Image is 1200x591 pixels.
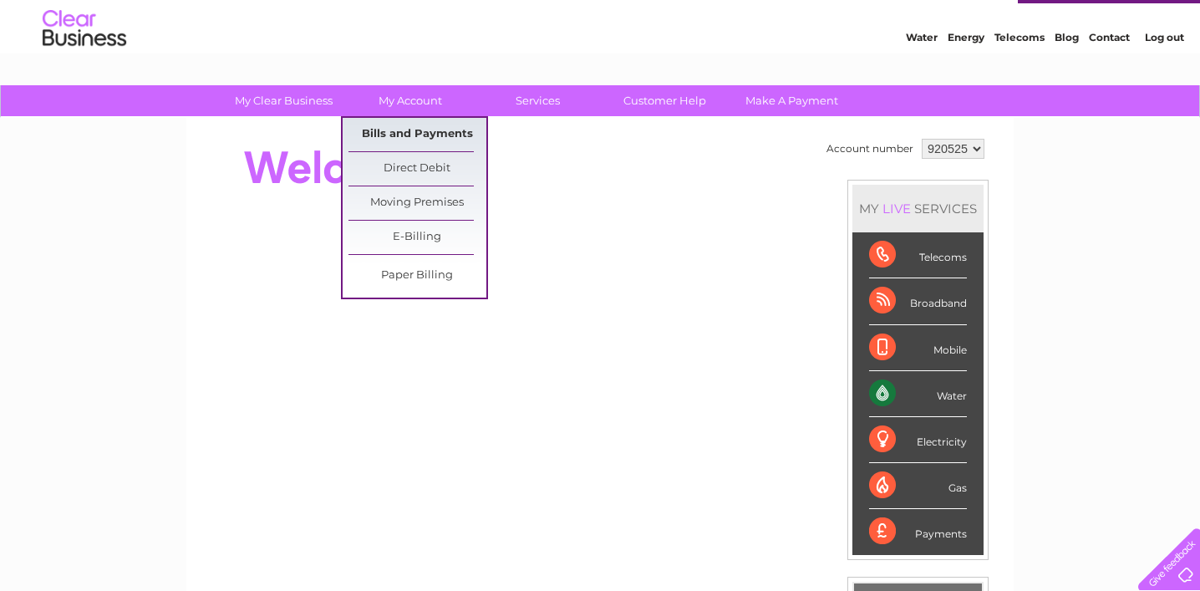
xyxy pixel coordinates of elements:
div: Broadband [869,278,967,324]
div: Telecoms [869,232,967,278]
div: LIVE [879,201,914,217]
img: logo.png [42,43,127,94]
a: Make A Payment [723,85,861,116]
div: Gas [869,463,967,509]
a: E-Billing [348,221,486,254]
a: Moving Premises [348,186,486,220]
a: Telecoms [994,71,1045,84]
a: Bills and Payments [348,118,486,151]
a: Contact [1089,71,1130,84]
div: Mobile [869,325,967,371]
div: Payments [869,509,967,554]
a: Services [469,85,607,116]
a: Customer Help [596,85,734,116]
a: 0333 014 3131 [885,8,1000,29]
div: Clear Business is a trading name of Verastar Limited (registered in [GEOGRAPHIC_DATA] No. 3667643... [206,9,996,81]
a: Log out [1145,71,1184,84]
a: Water [906,71,938,84]
a: My Account [342,85,480,116]
a: Paper Billing [348,259,486,293]
td: Account number [822,135,918,163]
a: Blog [1055,71,1079,84]
a: Direct Debit [348,152,486,186]
a: Energy [948,71,984,84]
div: MY SERVICES [852,185,984,232]
div: Water [869,371,967,417]
a: My Clear Business [215,85,353,116]
div: Electricity [869,417,967,463]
